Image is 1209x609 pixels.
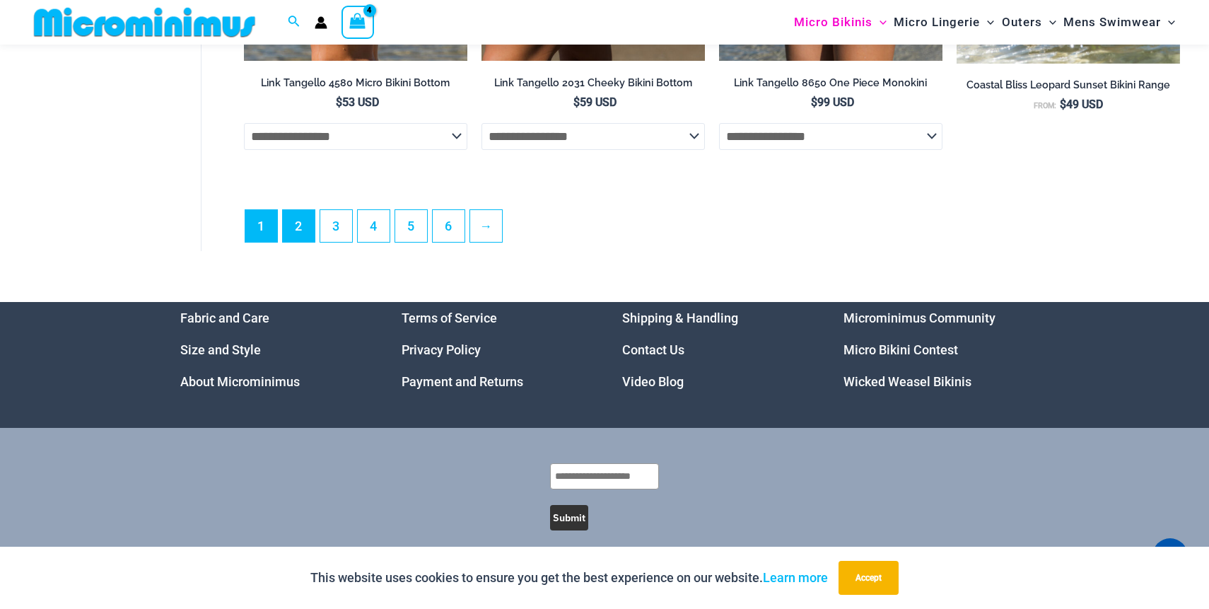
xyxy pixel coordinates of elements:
span: Menu Toggle [980,4,994,40]
a: Link Tangello 8650 One Piece Monokini [719,76,942,95]
nav: Menu [622,302,808,398]
a: View Shopping Cart, 4 items [341,6,374,38]
span: Page 1 [245,210,277,242]
a: Size and Style [180,342,261,357]
span: Outers [1002,4,1042,40]
h2: Link Tangello 2031 Cheeky Bikini Bottom [481,76,705,90]
a: Micro BikinisMenu ToggleMenu Toggle [790,4,890,40]
a: Terms of Service [402,311,497,325]
a: Microminimus Community [843,311,995,325]
img: MM SHOP LOGO FLAT [28,6,261,38]
a: OutersMenu ToggleMenu Toggle [998,4,1060,40]
a: Link Tangello 4580 Micro Bikini Bottom [244,76,467,95]
bdi: 99 USD [811,95,854,109]
nav: Product Pagination [244,209,1181,250]
aside: Footer Widget 1 [180,302,366,398]
h2: Coastal Bliss Leopard Sunset Bikini Range [957,79,1180,92]
a: Page 4 [358,210,390,242]
a: Contact Us [622,342,684,357]
a: Mens SwimwearMenu ToggleMenu Toggle [1060,4,1179,40]
nav: Menu [180,302,366,398]
nav: Menu [402,302,588,398]
bdi: 59 USD [573,95,617,109]
a: Micro Bikini Contest [843,342,958,357]
span: Micro Bikinis [794,4,872,40]
span: $ [573,95,580,109]
a: → [470,210,502,242]
a: Coastal Bliss Leopard Sunset Bikini Range [957,79,1180,97]
span: Menu Toggle [1161,4,1175,40]
span: From: [1034,101,1056,110]
a: Video Blog [622,374,684,389]
span: Menu Toggle [1042,4,1056,40]
a: About Microminimus [180,374,300,389]
nav: Site Navigation [788,2,1181,42]
a: Shipping & Handling [622,311,738,325]
a: Learn more [763,570,828,585]
bdi: 53 USD [336,95,379,109]
a: Micro LingerieMenu ToggleMenu Toggle [890,4,998,40]
button: Accept [839,561,899,595]
nav: Menu [843,302,1029,398]
aside: Footer Widget 2 [402,302,588,398]
a: Page 2 [283,210,315,242]
span: $ [811,95,817,109]
a: Page 3 [320,210,352,242]
a: Link Tangello 2031 Cheeky Bikini Bottom [481,76,705,95]
a: Wicked Weasel Bikinis [843,374,971,389]
span: Micro Lingerie [894,4,980,40]
aside: Footer Widget 3 [622,302,808,398]
a: Payment and Returns [402,374,523,389]
a: Privacy Policy [402,342,481,357]
bdi: 49 USD [1060,98,1103,111]
a: Search icon link [288,13,300,31]
a: Account icon link [315,16,327,29]
a: Page 6 [433,210,465,242]
h2: Link Tangello 4580 Micro Bikini Bottom [244,76,467,90]
aside: Footer Widget 4 [843,302,1029,398]
a: Fabric and Care [180,311,269,325]
span: $ [1060,98,1066,111]
button: Submit [550,505,588,530]
span: Mens Swimwear [1063,4,1161,40]
span: Menu Toggle [872,4,887,40]
span: $ [336,95,342,109]
h2: Link Tangello 8650 One Piece Monokini [719,76,942,90]
p: This website uses cookies to ensure you get the best experience on our website. [310,567,828,588]
a: Page 5 [395,210,427,242]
